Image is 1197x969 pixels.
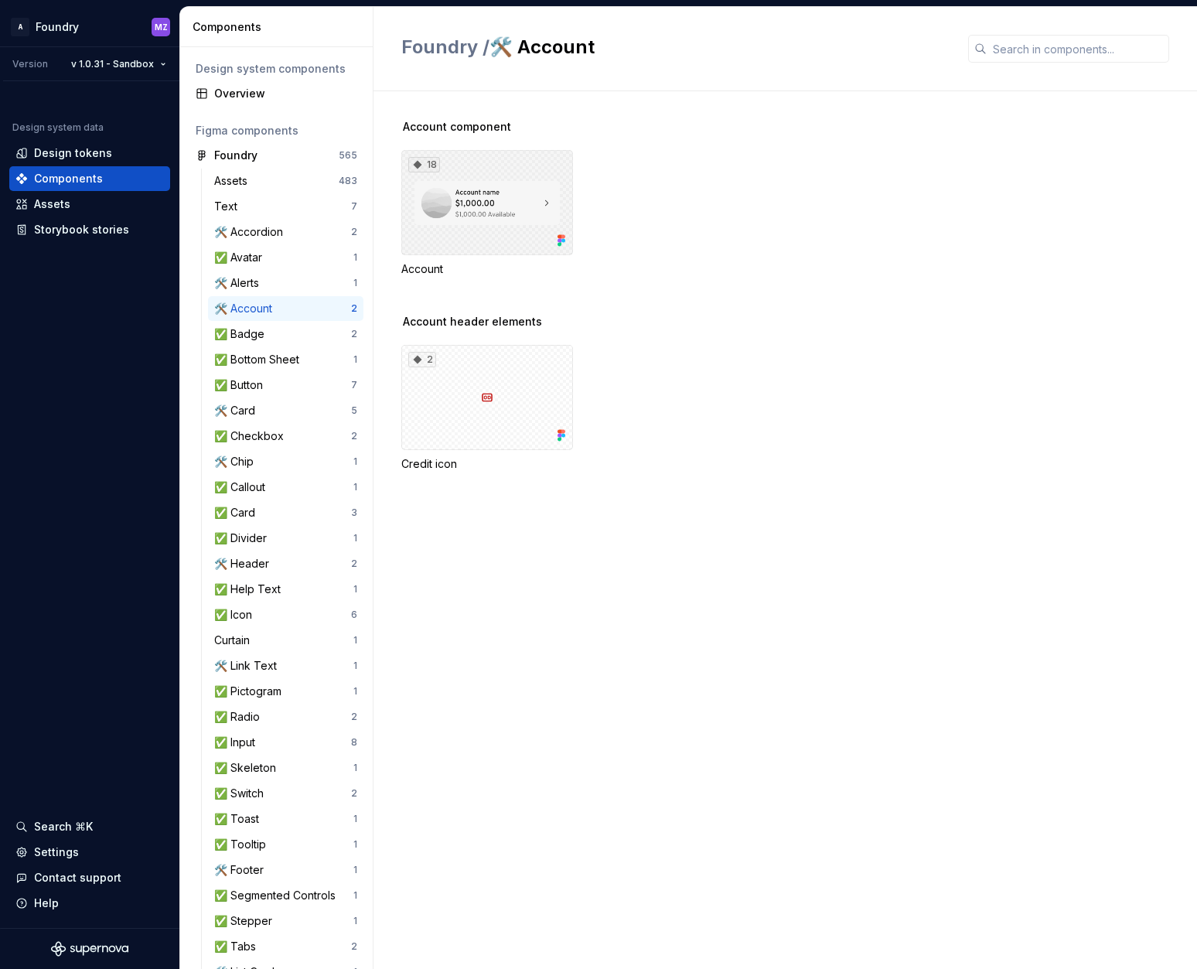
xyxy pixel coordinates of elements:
div: Overview [214,86,357,101]
div: ✅ Bottom Sheet [214,352,305,367]
div: 1 [353,838,357,851]
div: ✅ Callout [214,479,271,495]
a: ✅ Avatar1 [208,245,363,270]
a: Text7 [208,194,363,219]
div: 2 [351,787,357,800]
a: ✅ Bottom Sheet1 [208,347,363,372]
div: 565 [339,149,357,162]
div: 1 [353,583,357,595]
div: ✅ Radio [214,709,266,725]
div: Assets [34,196,70,212]
div: 8 [351,736,357,749]
div: 483 [339,175,357,187]
div: 1 [353,532,357,544]
span: Account header elements [403,314,542,329]
div: 18Account [401,150,573,277]
a: Curtain1 [208,628,363,653]
a: Assets [9,192,170,217]
div: Settings [34,844,79,860]
div: 5 [351,404,357,417]
a: ✅ Tooltip1 [208,832,363,857]
div: Curtain [214,633,256,648]
div: ✅ Toast [214,811,265,827]
div: 🛠️ Link Text [214,658,283,674]
span: Foundry / [401,36,489,58]
button: AFoundryMZ [3,10,176,43]
div: 1 [353,889,357,902]
div: 1 [353,762,357,774]
div: 3 [351,507,357,519]
a: ✅ Help Text1 [208,577,363,602]
div: Credit icon [401,456,573,472]
div: 6 [351,609,357,621]
button: Contact support [9,865,170,890]
div: 🛠️ Accordion [214,224,289,240]
div: ✅ Help Text [214,582,287,597]
button: Search ⌘K [9,814,170,839]
div: 🛠️ Card [214,403,261,418]
div: Search ⌘K [34,819,93,834]
a: 🛠️ Account2 [208,296,363,321]
div: 1 [353,455,357,468]
div: Foundry [36,19,79,35]
a: Settings [9,840,170,865]
input: Search in components... [987,35,1169,63]
div: ✅ Divider [214,531,273,546]
div: Version [12,58,48,70]
h2: 🛠️ Account [401,35,950,60]
div: 2 [351,430,357,442]
a: Design tokens [9,141,170,165]
div: 2 [351,940,357,953]
a: Components [9,166,170,191]
a: ✅ Input8 [208,730,363,755]
a: Assets483 [208,169,363,193]
div: 🛠️ Chip [214,454,260,469]
svg: Supernova Logo [51,941,128,957]
div: Design system components [196,61,357,77]
a: ✅ Checkbox2 [208,424,363,449]
div: A [11,18,29,36]
div: ✅ Avatar [214,250,268,265]
button: Help [9,891,170,916]
a: ✅ Radio2 [208,705,363,729]
div: ✅ Stepper [214,913,278,929]
div: Design tokens [34,145,112,161]
span: Account component [403,119,511,135]
a: 🛠️ Header2 [208,551,363,576]
div: Foundry [214,148,257,163]
div: 1 [353,481,357,493]
div: Help [34,896,59,911]
div: 🛠️ Header [214,556,275,572]
div: ✅ Tooltip [214,837,272,852]
div: 2 [351,558,357,570]
div: MZ [155,21,168,33]
div: 🛠️ Footer [214,862,270,878]
div: 1 [353,251,357,264]
a: Foundry565 [189,143,363,168]
div: ✅ Pictogram [214,684,288,699]
a: ✅ Tabs2 [208,934,363,959]
a: 🛠️ Card5 [208,398,363,423]
a: 🛠️ Alerts1 [208,271,363,295]
div: 18 [408,157,440,172]
div: ✅ Checkbox [214,428,290,444]
div: 1 [353,660,357,672]
a: ✅ Switch2 [208,781,363,806]
a: ✅ Skeleton1 [208,756,363,780]
div: Design system data [12,121,104,134]
div: 2 [351,328,357,340]
button: v 1.0.31 - Sandbox [64,53,173,75]
a: Storybook stories [9,217,170,242]
a: ✅ Toast1 [208,807,363,831]
div: 1 [353,915,357,927]
div: 2Credit icon [401,345,573,472]
div: 🛠️ Account [214,301,278,316]
div: Components [193,19,367,35]
a: ✅ Icon6 [208,602,363,627]
div: ✅ Card [214,505,261,520]
a: 🛠️ Accordion2 [208,220,363,244]
div: 1 [353,685,357,698]
div: 1 [353,813,357,825]
a: Overview [189,81,363,106]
